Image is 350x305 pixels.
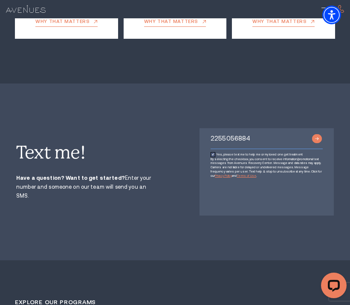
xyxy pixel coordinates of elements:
[16,144,158,161] h3: Text me!
[252,19,314,27] a: why that matters
[211,128,323,149] input: Phone number
[16,175,125,181] strong: Have a question? Want to get started?
[35,19,97,27] a: why that matters
[16,173,158,201] p: Enter your number and someone on our team will send you an SMS.
[322,6,341,24] div: Accessibility Menu
[211,183,301,207] iframe: reCAPTCHA
[215,174,232,177] a: Privacy Policy - open in a new tab
[211,157,323,178] div: By selecting the checkbox, you consent to receive information/promotional text messages from Aven...
[237,174,256,177] a: Terms of Use - open in a new tab
[211,152,323,157] label: Yes, please text me to help me or my loved one get treatment
[312,134,322,143] input: Submit button
[314,269,350,305] iframe: LiveChat chat widget
[144,19,206,27] a: why that matters
[211,152,215,157] input: Yes, please text me to help me or my loved one get treatment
